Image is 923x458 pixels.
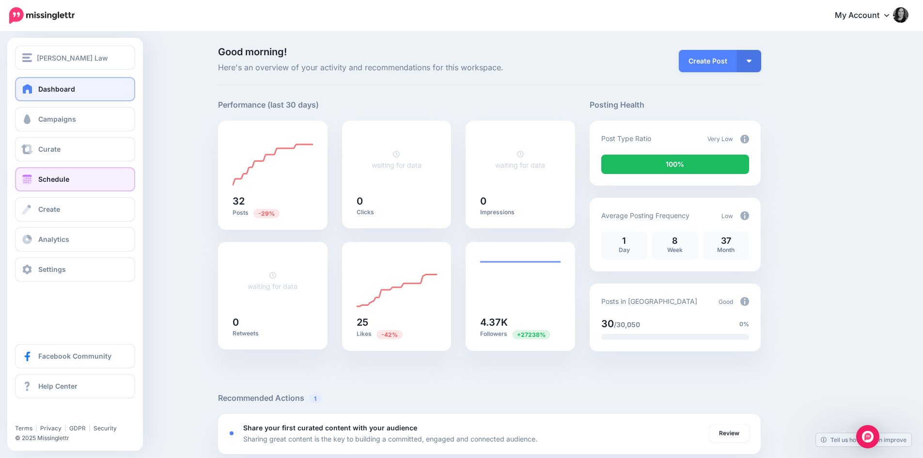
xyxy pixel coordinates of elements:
[601,210,689,221] p: Average Posting Frequency
[38,205,60,213] span: Create
[740,297,749,306] img: info-circle-grey.png
[38,235,69,243] span: Analytics
[15,46,135,70] button: [PERSON_NAME] Law
[357,317,437,327] h5: 25
[601,155,749,174] div: 100% of your posts in the last 30 days were manually created (i.e. were not from Drip Campaigns o...
[248,271,297,290] a: waiting for data
[218,392,761,404] h5: Recommended Actions
[233,208,313,218] p: Posts
[614,320,640,329] span: /30,050
[480,330,561,339] p: Followers
[721,212,733,220] span: Low
[15,411,89,420] iframe: Twitter Follow Button
[15,137,135,161] a: Curate
[22,53,32,62] img: menu.png
[9,7,75,24] img: Missinglettr
[657,237,693,245] p: 8
[480,208,561,216] p: Impressions
[816,433,911,446] a: Tell us how we can improve
[94,425,117,432] a: Security
[230,431,234,435] div: <div class='status-dot small red margin-right'></div>Error
[38,175,69,183] span: Schedule
[38,115,76,123] span: Campaigns
[69,425,86,432] a: GDPR
[38,382,78,390] span: Help Center
[357,208,437,216] p: Clicks
[825,4,908,28] a: My Account
[15,433,141,443] li: © 2025 Missinglettr
[15,197,135,221] a: Create
[512,330,550,339] span: Previous period: 16
[590,99,761,111] h5: Posting Health
[15,374,135,398] a: Help Center
[38,145,61,153] span: Curate
[218,46,287,58] span: Good morning!
[740,135,749,143] img: info-circle-grey.png
[667,246,683,253] span: Week
[38,85,75,93] span: Dashboard
[601,296,697,307] p: Posts in [GEOGRAPHIC_DATA]
[233,330,313,337] p: Retweets
[357,330,437,339] p: Likes
[233,317,313,327] h5: 0
[40,425,62,432] a: Privacy
[376,330,403,339] span: Previous period: 43
[243,424,417,432] b: Share your first curated content with your audience
[495,150,545,169] a: waiting for data
[480,196,561,206] h5: 0
[717,246,735,253] span: Month
[15,227,135,252] a: Analytics
[739,319,749,329] span: 0%
[719,298,733,305] span: Good
[15,344,135,368] a: Facebook Community
[35,425,37,432] span: |
[309,394,321,403] span: 1
[601,318,614,330] span: 30
[856,425,879,448] div: Open Intercom Messenger
[601,133,651,144] p: Post Type Ratio
[64,425,66,432] span: |
[243,433,537,444] p: Sharing great content is the key to building a committed, engaged and connected audience.
[740,211,749,220] img: info-circle-grey.png
[357,196,437,206] h5: 0
[372,150,422,169] a: waiting for data
[619,246,630,253] span: Day
[15,425,32,432] a: Terms
[15,77,135,101] a: Dashboard
[15,257,135,282] a: Settings
[38,265,66,273] span: Settings
[707,135,733,142] span: Very Low
[480,317,561,327] h5: 4.37K
[89,425,91,432] span: |
[38,352,111,360] span: Facebook Community
[15,107,135,131] a: Campaigns
[747,60,751,63] img: arrow-down-white.png
[15,167,135,191] a: Schedule
[233,196,313,206] h5: 32
[708,237,744,245] p: 37
[253,209,280,218] span: Previous period: 45
[218,99,319,111] h5: Performance (last 30 days)
[709,425,749,442] a: Review
[679,50,737,72] a: Create Post
[218,62,575,74] span: Here's an overview of your activity and recommendations for this workspace.
[606,237,642,245] p: 1
[37,52,108,63] span: [PERSON_NAME] Law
